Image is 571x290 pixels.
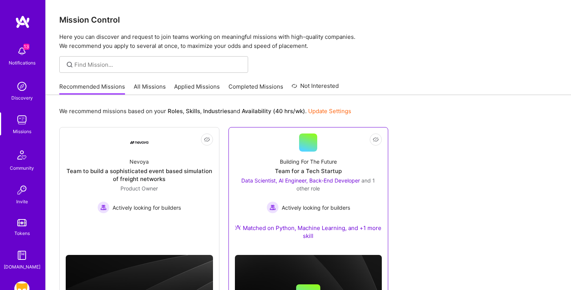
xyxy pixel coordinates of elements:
span: 13 [23,44,29,50]
i: icon EyeClosed [204,137,210,143]
a: Building For The FutureTeam for a Tech StartupData Scientist, AI Engineer, Back-End Developer and... [235,133,382,249]
span: Product Owner [120,185,158,192]
div: Community [10,164,34,172]
i: icon EyeClosed [373,137,379,143]
p: Here you can discover and request to join teams working on meaningful missions with high-quality ... [59,32,557,51]
input: Find Mission... [74,61,242,69]
img: tokens [17,219,26,226]
img: guide book [14,248,29,263]
div: Invite [16,198,28,206]
i: icon SearchGrey [65,60,74,69]
div: Discovery [11,94,33,102]
img: Invite [14,183,29,198]
div: [DOMAIN_NAME] [4,263,40,271]
div: Team to build a sophisticated event based simulation of freight networks [66,167,213,183]
a: Applied Missions [174,83,220,95]
div: Building For The Future [280,158,337,166]
b: Skills [186,107,200,115]
div: Notifications [9,59,35,67]
img: Ateam Purple Icon [235,224,241,230]
a: Company LogoNevoyaTeam to build a sophisticated event based simulation of freight networksProduct... [66,133,213,233]
a: Completed Missions [228,83,283,95]
div: Team for a Tech Startup [275,167,342,175]
div: Nevoya [130,158,149,166]
img: bell [14,44,29,59]
img: Community [13,146,31,164]
img: logo [15,15,30,29]
span: Actively looking for builders [282,204,350,212]
img: teamwork [14,112,29,127]
h3: Mission Control [59,15,557,25]
a: All Missions [134,83,166,95]
img: Company Logo [130,141,148,144]
img: discovery [14,79,29,94]
a: Update Settings [308,107,351,115]
span: Actively looking for builders [113,204,181,212]
div: Tokens [14,229,30,237]
img: Actively looking for builders [267,201,279,213]
b: Roles [168,107,183,115]
p: We recommend missions based on your , , and . [59,107,351,115]
div: Matched on Python, Machine Learning, and +1 more skill [235,224,382,240]
img: Actively looking for builders [97,201,110,213]
div: Missions [13,127,31,135]
a: Recommended Missions [59,83,125,95]
span: Data Scientist, AI Engineer, Back-End Developer [241,177,360,184]
b: Availability (40 hrs/wk) [242,107,305,115]
b: Industries [203,107,230,115]
a: Not Interested [292,81,339,95]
